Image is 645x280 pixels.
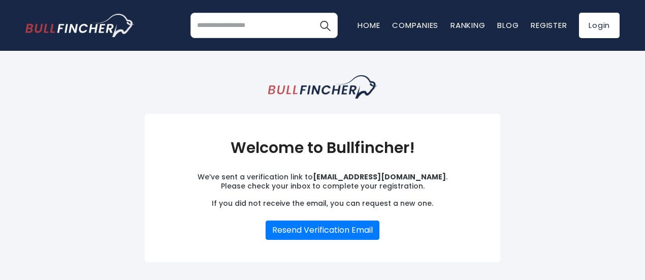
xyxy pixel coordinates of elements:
a: Home [358,20,380,30]
strong: [EMAIL_ADDRESS][DOMAIN_NAME] [313,172,446,182]
a: Ranking [450,20,485,30]
a: Login [579,13,620,38]
img: bullfincher logo [25,14,135,37]
a: Go to homepage [25,14,135,37]
h3: Welcome to Bullfincher! [167,136,478,160]
a: Blog [497,20,519,30]
p: We’ve sent a verification link to . Please check your inbox to complete your registration. [167,172,478,191]
p: If you did not receive the email, you can request a new one. [167,199,478,208]
button: Search [312,13,338,38]
button: Resend Verification Email [266,221,379,240]
a: Companies [392,20,438,30]
a: Register [531,20,567,30]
